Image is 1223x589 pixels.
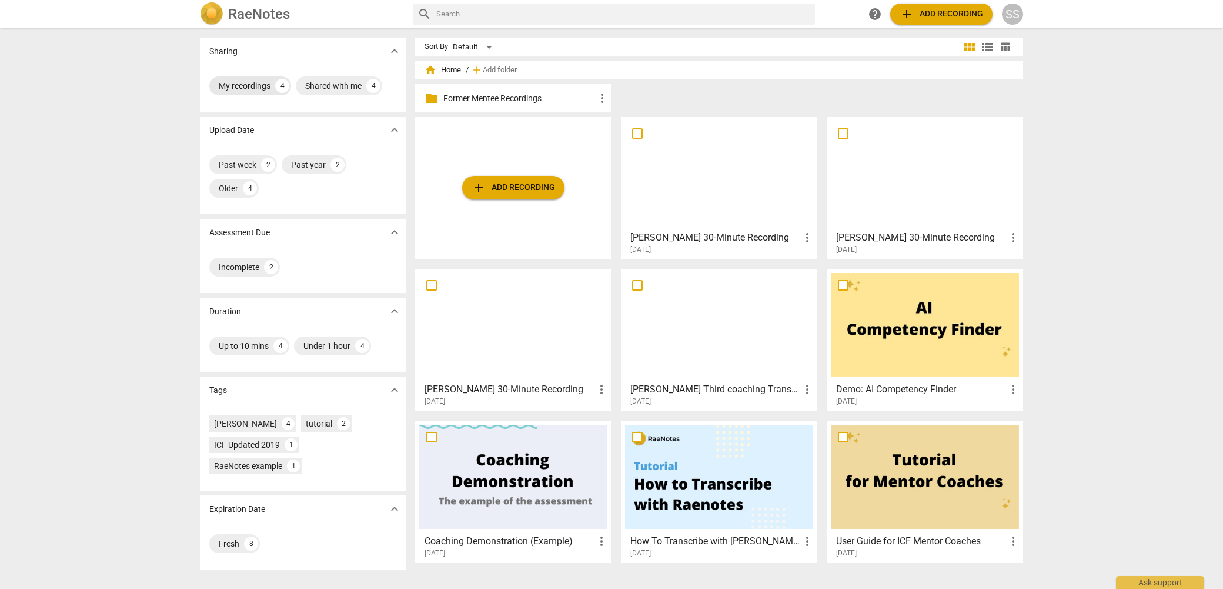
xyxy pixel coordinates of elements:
button: Upload [890,4,993,25]
span: [DATE] [630,245,651,255]
span: folder [425,91,439,105]
button: Show more [386,381,403,399]
div: 4 [273,339,288,353]
span: [DATE] [425,548,445,558]
span: more_vert [594,534,609,548]
button: Tile view [961,38,978,56]
button: Show more [386,302,403,320]
span: expand_more [387,383,402,397]
p: Duration [209,305,241,318]
button: SS [1002,4,1023,25]
h3: Karin Johnson 30-Minute Recording [425,382,594,397]
div: ICF Updated 2019 [214,439,280,451]
span: more_vert [800,231,814,245]
span: more_vert [1006,382,1020,397]
div: 4 [243,181,257,195]
span: more_vert [595,91,609,105]
div: Up to 10 mins [219,340,269,352]
h3: Coaching Demonstration (Example) [425,534,594,548]
div: 1 [285,438,298,451]
div: Shared with me [305,80,362,92]
span: [DATE] [836,548,857,558]
h3: Lovisa Målerin 30-Minute Recording [836,231,1006,245]
button: Upload [462,176,564,199]
button: Show more [386,121,403,139]
span: add [900,7,914,21]
h3: Demo: AI Competency Finder [836,382,1006,397]
div: My recordings [219,80,270,92]
div: 2 [337,417,350,430]
div: tutorial [306,418,332,430]
a: [PERSON_NAME] 30-Minute Recording[DATE] [419,273,607,406]
span: view_module [963,40,977,54]
span: / [466,66,469,75]
button: Show more [386,500,403,518]
div: Ask support [1116,576,1204,589]
span: add [471,64,483,76]
a: LogoRaeNotes [200,2,403,26]
div: [PERSON_NAME] [214,418,277,430]
a: User Guide for ICF Mentor Coaches[DATE] [831,425,1019,558]
div: 4 [355,339,369,353]
a: [PERSON_NAME] Third coaching Transcript[DATE] [625,273,813,406]
span: expand_more [387,44,402,58]
span: Home [425,64,461,76]
p: Upload Date [209,124,254,137]
h3: User Guide for ICF Mentor Coaches [836,534,1006,548]
div: Incomplete [219,261,259,273]
span: expand_more [387,225,402,239]
span: more_vert [1006,231,1020,245]
h3: How To Transcribe with RaeNotes [630,534,800,548]
p: Former Mentee Recordings [443,92,595,105]
h3: Jenay Karlson 30-Minute Recording [630,231,800,245]
span: [DATE] [836,397,857,407]
div: RaeNotes example [214,460,282,472]
div: 1 [287,460,300,472]
div: Past week [219,159,256,171]
button: List view [978,38,996,56]
a: Demo: AI Competency Finder[DATE] [831,273,1019,406]
div: Under 1 hour [303,340,350,352]
a: [PERSON_NAME] 30-Minute Recording[DATE] [831,121,1019,254]
span: [DATE] [630,548,651,558]
span: more_vert [1006,534,1020,548]
p: Tags [209,384,227,397]
span: table_chart [1000,41,1011,52]
p: Expiration Date [209,503,265,515]
span: expand_more [387,123,402,137]
div: Default [453,38,496,56]
a: Coaching Demonstration (Example)[DATE] [419,425,607,558]
a: Help [864,4,885,25]
span: help [868,7,882,21]
span: Add recording [900,7,983,21]
div: 4 [366,79,380,93]
span: home [425,64,436,76]
span: Add recording [472,181,555,195]
span: more_vert [800,382,814,397]
span: search [417,7,432,21]
img: Logo [200,2,223,26]
span: expand_more [387,304,402,318]
div: 4 [275,79,289,93]
button: Show more [386,42,403,60]
span: [DATE] [630,397,651,407]
div: 2 [330,158,345,172]
div: 4 [282,417,295,430]
a: How To Transcribe with [PERSON_NAME][DATE] [625,425,813,558]
span: expand_more [387,502,402,516]
span: add [472,181,486,195]
span: view_list [980,40,994,54]
h3: Sarah P Third coaching Transcript [630,382,800,397]
button: Show more [386,224,403,241]
p: Sharing [209,45,238,58]
p: Assessment Due [209,227,270,239]
span: [DATE] [836,245,857,255]
div: 8 [244,537,258,551]
input: Search [436,5,810,24]
div: Sort By [425,42,448,51]
div: Past year [291,159,326,171]
div: 2 [261,158,275,172]
span: more_vert [594,382,609,397]
div: 2 [264,260,278,274]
